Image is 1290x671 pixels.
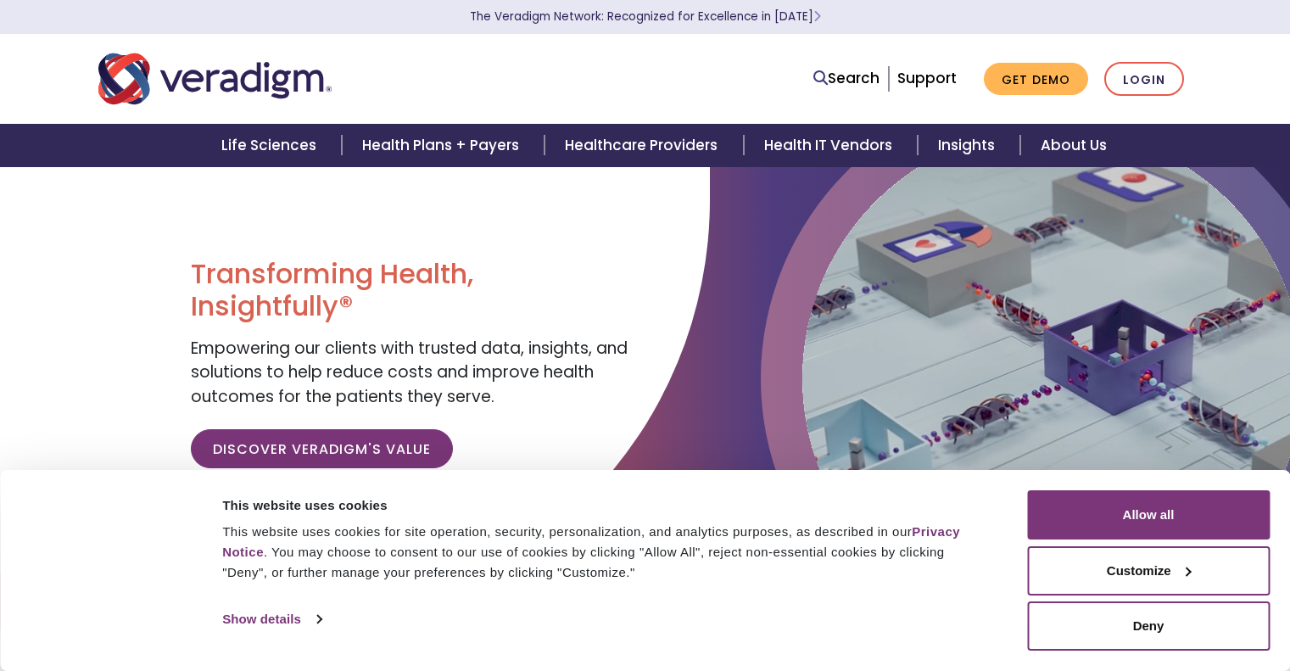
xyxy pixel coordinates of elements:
[470,8,821,25] a: The Veradigm Network: Recognized for Excellence in [DATE]Learn More
[222,495,989,516] div: This website uses cookies
[191,258,632,323] h1: Transforming Health, Insightfully®
[191,429,453,468] a: Discover Veradigm's Value
[918,124,1020,167] a: Insights
[1104,62,1184,97] a: Login
[1027,490,1270,540] button: Allow all
[813,8,821,25] span: Learn More
[813,67,880,90] a: Search
[544,124,743,167] a: Healthcare Providers
[222,607,321,632] a: Show details
[191,337,628,408] span: Empowering our clients with trusted data, insights, and solutions to help reduce costs and improv...
[342,124,544,167] a: Health Plans + Payers
[1020,124,1127,167] a: About Us
[897,68,957,88] a: Support
[98,51,332,107] img: Veradigm logo
[201,124,342,167] a: Life Sciences
[1027,601,1270,651] button: Deny
[1027,546,1270,596] button: Customize
[744,124,918,167] a: Health IT Vendors
[984,63,1088,96] a: Get Demo
[222,522,989,583] div: This website uses cookies for site operation, security, personalization, and analytics purposes, ...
